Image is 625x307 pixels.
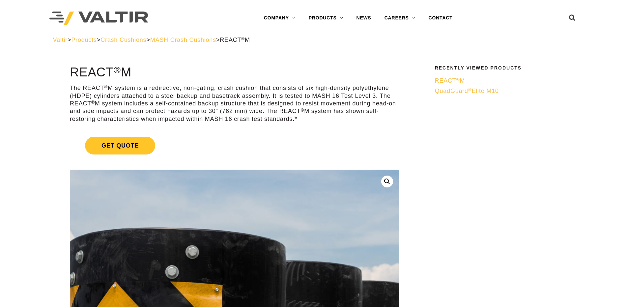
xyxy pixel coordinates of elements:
div: > > > > [53,36,572,44]
a: CAREERS [378,12,422,25]
h2: Recently Viewed Products [435,66,568,70]
a: PRODUCTS [302,12,350,25]
a: COMPANY [257,12,302,25]
a: Products [71,37,97,43]
img: Valtir [49,12,148,25]
a: MASH Crash Cushions [150,37,216,43]
a: NEWS [350,12,378,25]
span: REACT M [435,77,465,84]
sup: ® [468,87,472,92]
a: REACT®M [435,77,568,85]
sup: ® [300,108,304,113]
a: CONTACT [422,12,459,25]
sup: ® [241,36,245,41]
a: QuadGuard®Elite M10 [435,87,568,95]
h1: REACT M [70,66,399,79]
a: Valtir [53,37,68,43]
sup: ® [456,77,460,82]
sup: ® [91,100,95,105]
p: The REACT M system is a redirective, non-gating, crash cushion that consists of six high-density ... [70,84,399,123]
sup: ® [104,84,108,89]
span: REACT M [220,37,250,43]
a: Crash Cushions [100,37,146,43]
span: QuadGuard Elite M10 [435,88,499,94]
a: Get Quote [70,129,399,162]
span: Get Quote [85,137,155,154]
sup: ® [114,65,121,75]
